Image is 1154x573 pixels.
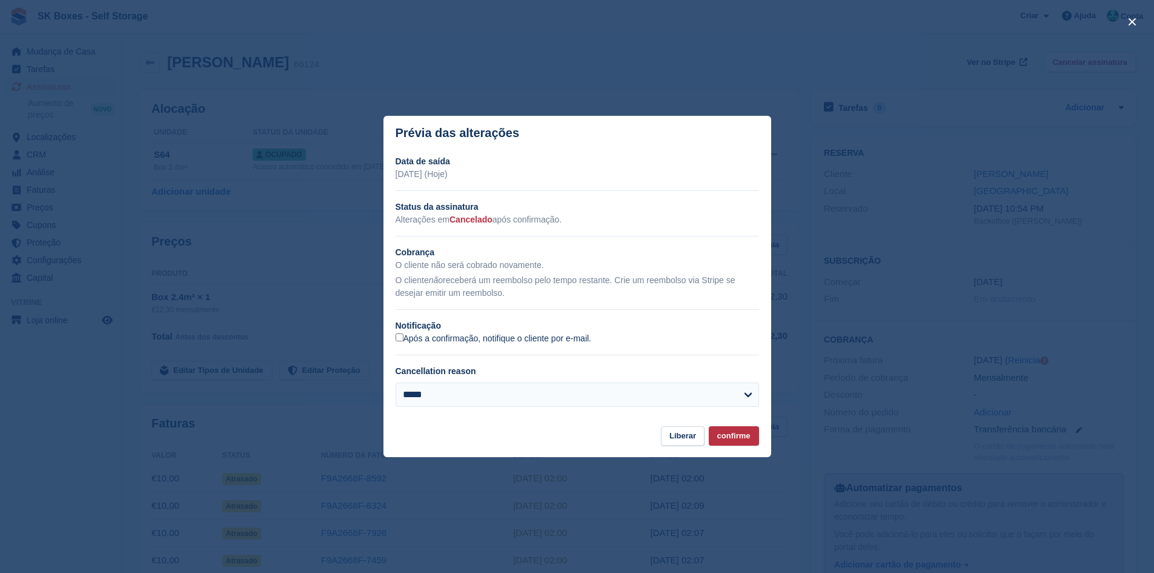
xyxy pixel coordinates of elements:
[396,155,759,168] h2: Data de saída
[396,366,476,376] label: Cancellation reason
[709,426,759,446] button: confirme
[661,426,705,446] button: Liberar
[449,215,492,224] span: Cancelado
[396,126,520,140] p: Prévia das alterações
[396,213,759,226] p: Alterações em após confirmação.
[429,275,443,285] em: não
[396,201,759,213] h2: Status da assinatura
[396,333,592,344] label: Após a confirmação, notifique o cliente por e-mail.
[396,246,759,259] h2: Cobrança
[396,333,403,341] input: Após a confirmação, notifique o cliente por e-mail.
[396,320,759,332] h2: Notificação
[396,168,759,181] p: [DATE] (Hoje)
[396,274,759,300] p: O cliente receberá um reembolso pelo tempo restante. Crie um reembolso via Stripe se desejar emit...
[396,259,759,272] p: O cliente não será cobrado novamente.
[1122,12,1142,32] button: close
